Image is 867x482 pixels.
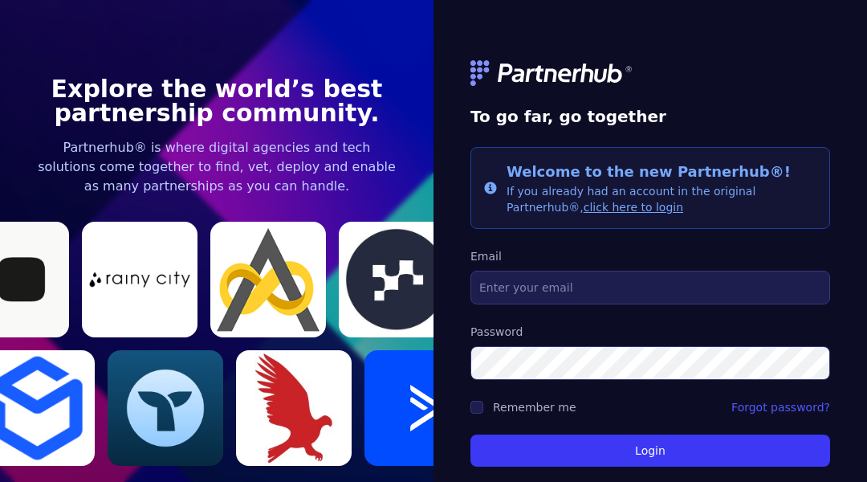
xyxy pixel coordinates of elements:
label: Remember me [493,401,576,414]
p: Partnerhub® is where digital agencies and tech solutions come together to find, vet, deploy and e... [37,138,397,196]
a: click here to login [584,201,683,214]
label: Password [470,324,830,340]
a: Forgot password? [731,399,830,415]
button: Login [470,435,830,467]
label: Email [470,248,830,264]
h1: To go far, go together [470,105,830,128]
input: Enter your email [470,271,830,304]
img: logo [470,60,634,86]
h1: Explore the world’s best partnership community. [37,77,397,125]
div: If you already had an account in the original Partnerhub®, [507,161,816,215]
span: Welcome to the new Partnerhub®! [507,163,791,180]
